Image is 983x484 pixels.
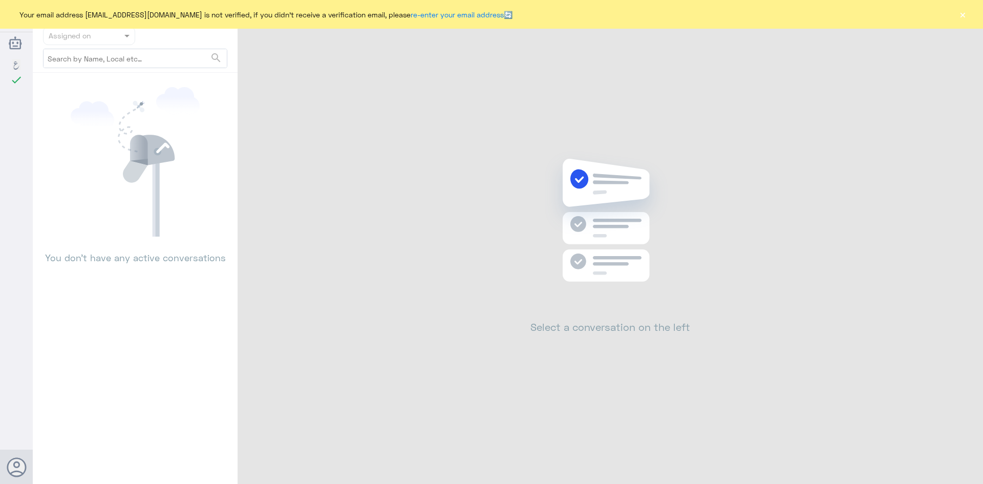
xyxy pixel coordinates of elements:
input: Search by Name, Local etc… [44,49,227,68]
h2: Select a conversation on the left [530,321,690,333]
button: Avatar [7,457,26,477]
span: search [210,52,222,64]
span: Your email address [EMAIL_ADDRESS][DOMAIN_NAME] is not verified, if you didn't receive a verifica... [19,9,512,20]
a: re-enter your email address [411,10,504,19]
button: × [957,9,968,19]
p: You don’t have any active conversations [43,237,227,265]
button: search [210,50,222,67]
i: check [10,74,23,86]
